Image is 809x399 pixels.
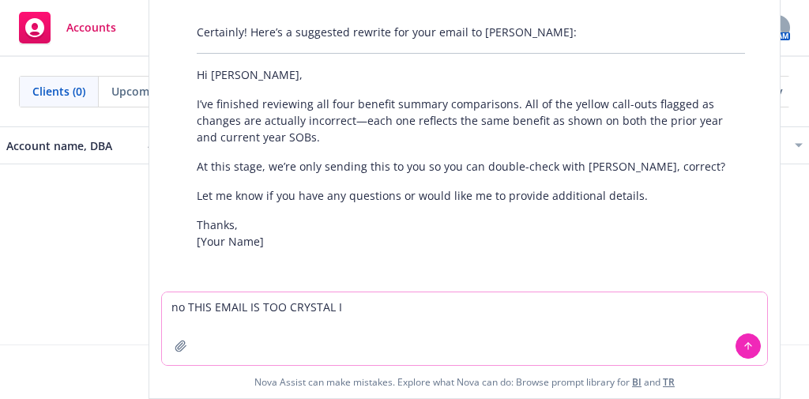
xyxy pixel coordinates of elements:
[197,158,745,175] p: At this stage, we’re only sending this to you so you can double-check with [PERSON_NAME], correct?
[197,216,745,250] p: Thanks, [Your Name]
[254,366,675,398] span: Nova Assist can make mistakes. Explore what Nova can do: Browse prompt library for and
[66,21,116,34] span: Accounts
[632,375,642,389] a: BI
[197,96,745,145] p: I’ve finished reviewing all four benefit summary comparisons. All of the yellow call-outs flagged...
[197,66,745,83] p: Hi [PERSON_NAME],
[111,83,233,100] span: Upcoming renewals (0)
[13,6,122,50] a: Accounts
[32,83,85,100] span: Clients (0)
[197,24,745,40] p: Certainly! Here’s a suggested rewrite for your email to [PERSON_NAME]:
[197,187,745,204] p: Let me know if you have any questions or would like me to provide additional details.
[663,375,675,389] a: TR
[6,137,138,154] div: Account name, DBA
[162,292,767,365] textarea: no THIS EMAIL IS TOO CRYSTAL I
